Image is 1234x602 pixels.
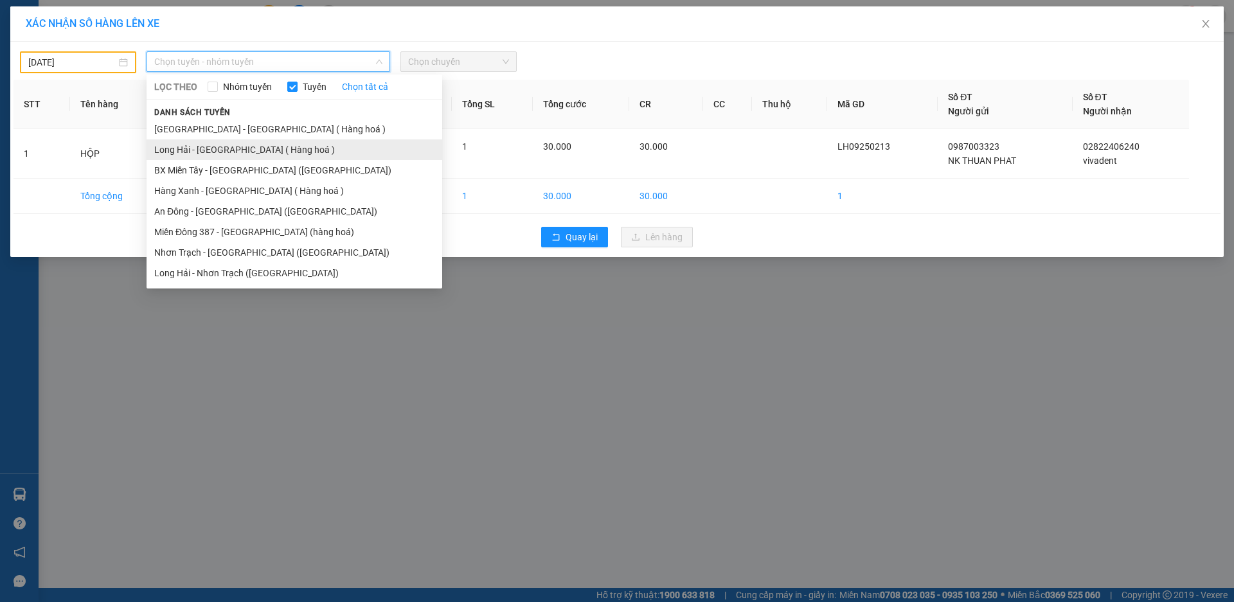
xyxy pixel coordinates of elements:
[948,92,972,102] span: Số ĐT
[948,141,999,152] span: 0987003323
[70,129,166,179] td: HỘP
[462,141,467,152] span: 1
[629,80,703,129] th: CR
[543,141,571,152] span: 30.000
[147,107,238,118] span: Danh sách tuyến
[147,242,442,263] li: Nhơn Trạch - [GEOGRAPHIC_DATA] ([GEOGRAPHIC_DATA])
[298,80,332,94] span: Tuyến
[147,201,442,222] li: An Đông - [GEOGRAPHIC_DATA] ([GEOGRAPHIC_DATA])
[837,141,890,152] span: LH09250213
[827,80,938,129] th: Mã GD
[752,80,827,129] th: Thu hộ
[1083,92,1107,102] span: Số ĐT
[110,11,213,26] div: 93 NTB Q1
[342,80,388,94] a: Chọn tất cả
[147,119,442,139] li: [GEOGRAPHIC_DATA] - [GEOGRAPHIC_DATA] ( Hàng hoá )
[147,263,442,283] li: Long Hải - Nhơn Trạch ([GEOGRAPHIC_DATA])
[1083,106,1132,116] span: Người nhận
[147,222,442,242] li: Miền Đông 387 - [GEOGRAPHIC_DATA] (hàng hoá)
[1188,6,1224,42] button: Close
[70,179,166,214] td: Tổng cộng
[639,141,668,152] span: 30.000
[147,160,442,181] li: BX Miền Tây - [GEOGRAPHIC_DATA] ([GEOGRAPHIC_DATA])
[13,80,70,129] th: STT
[28,55,116,69] input: 11/09/2025
[10,83,103,98] div: 30.000
[541,227,608,247] button: rollbackQuay lại
[533,80,629,129] th: Tổng cước
[1201,19,1211,29] span: close
[11,60,101,75] div: LONG HAI
[13,129,70,179] td: 1
[147,181,442,201] li: Hàng Xanh - [GEOGRAPHIC_DATA] ( Hàng hoá )
[26,17,159,30] span: XÁC NHẬN SỐ HÀNG LÊN XE
[948,106,989,116] span: Người gửi
[154,80,197,94] span: LỌC THEO
[629,179,703,214] td: 30.000
[11,42,101,60] div: 0937506743
[1083,155,1117,166] span: vivadent
[11,12,31,26] span: Gửi:
[154,52,382,71] span: Chọn tuyến - nhóm tuyến
[11,11,101,26] div: Long Hải
[110,26,213,42] div: [PERSON_NAME]
[452,80,533,129] th: Tổng SL
[147,139,442,160] li: Long Hải - [GEOGRAPHIC_DATA] ( Hàng hoá )
[551,233,560,243] span: rollback
[621,227,693,247] button: uploadLên hàng
[703,80,752,129] th: CC
[408,52,509,71] span: Chọn chuyến
[375,58,383,66] span: down
[218,80,277,94] span: Nhóm tuyến
[110,42,213,60] div: 0812318161
[70,80,166,129] th: Tên hàng
[566,230,598,244] span: Quay lại
[452,179,533,214] td: 1
[1083,141,1140,152] span: 02822406240
[110,12,141,26] span: Nhận:
[948,155,1016,166] span: NK THUAN PHAT
[533,179,629,214] td: 30.000
[827,179,938,214] td: 1
[11,26,101,42] div: Hung
[10,84,22,98] span: R :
